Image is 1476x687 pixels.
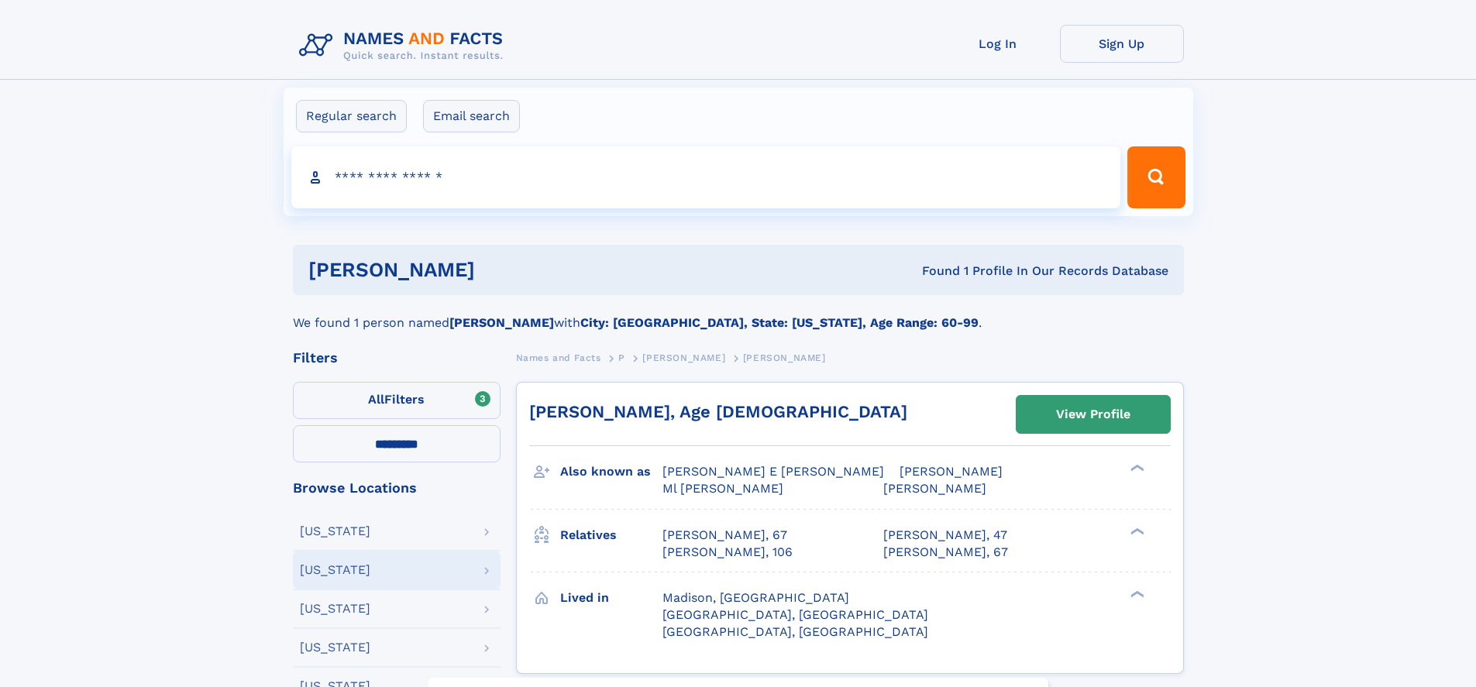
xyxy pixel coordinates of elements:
[293,481,501,495] div: Browse Locations
[642,348,725,367] a: [PERSON_NAME]
[662,624,928,639] span: [GEOGRAPHIC_DATA], [GEOGRAPHIC_DATA]
[1060,25,1184,63] a: Sign Up
[1056,397,1130,432] div: View Profile
[662,464,884,479] span: [PERSON_NAME] E [PERSON_NAME]
[516,348,601,367] a: Names and Facts
[900,464,1003,479] span: [PERSON_NAME]
[1127,589,1145,599] div: ❯
[642,352,725,363] span: [PERSON_NAME]
[1127,526,1145,536] div: ❯
[883,544,1008,561] a: [PERSON_NAME], 67
[300,564,370,576] div: [US_STATE]
[662,590,849,605] span: Madison, [GEOGRAPHIC_DATA]
[662,527,787,544] a: [PERSON_NAME], 67
[300,525,370,538] div: [US_STATE]
[449,315,554,330] b: [PERSON_NAME]
[300,641,370,654] div: [US_STATE]
[293,295,1184,332] div: We found 1 person named with .
[662,481,783,496] span: Ml [PERSON_NAME]
[423,100,520,132] label: Email search
[1127,463,1145,473] div: ❯
[291,146,1121,208] input: search input
[1127,146,1185,208] button: Search Button
[293,25,516,67] img: Logo Names and Facts
[580,315,979,330] b: City: [GEOGRAPHIC_DATA], State: [US_STATE], Age Range: 60-99
[308,260,699,280] h1: [PERSON_NAME]
[560,459,662,485] h3: Also known as
[296,100,407,132] label: Regular search
[293,382,501,419] label: Filters
[743,352,826,363] span: [PERSON_NAME]
[618,348,625,367] a: P
[618,352,625,363] span: P
[883,481,986,496] span: [PERSON_NAME]
[300,603,370,615] div: [US_STATE]
[662,544,793,561] a: [PERSON_NAME], 106
[560,522,662,548] h3: Relatives
[368,392,384,407] span: All
[1017,396,1170,433] a: View Profile
[698,263,1168,280] div: Found 1 Profile In Our Records Database
[883,527,1007,544] a: [PERSON_NAME], 47
[560,585,662,611] h3: Lived in
[293,351,501,365] div: Filters
[529,402,907,421] a: [PERSON_NAME], Age [DEMOGRAPHIC_DATA]
[936,25,1060,63] a: Log In
[662,607,928,622] span: [GEOGRAPHIC_DATA], [GEOGRAPHIC_DATA]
